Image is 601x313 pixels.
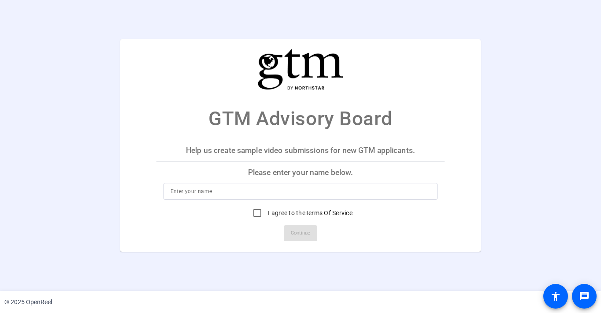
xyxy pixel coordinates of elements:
[171,186,431,197] input: Enter your name
[156,162,445,183] p: Please enter your name below.
[208,104,393,133] p: GTM Advisory Board
[579,291,590,302] mat-icon: message
[305,209,352,216] a: Terms Of Service
[4,298,52,307] div: © 2025 OpenReel
[156,140,445,161] p: Help us create sample video submissions for new GTM applicants.
[256,48,345,91] img: company-logo
[550,291,561,302] mat-icon: accessibility
[266,209,352,217] label: I agree to the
